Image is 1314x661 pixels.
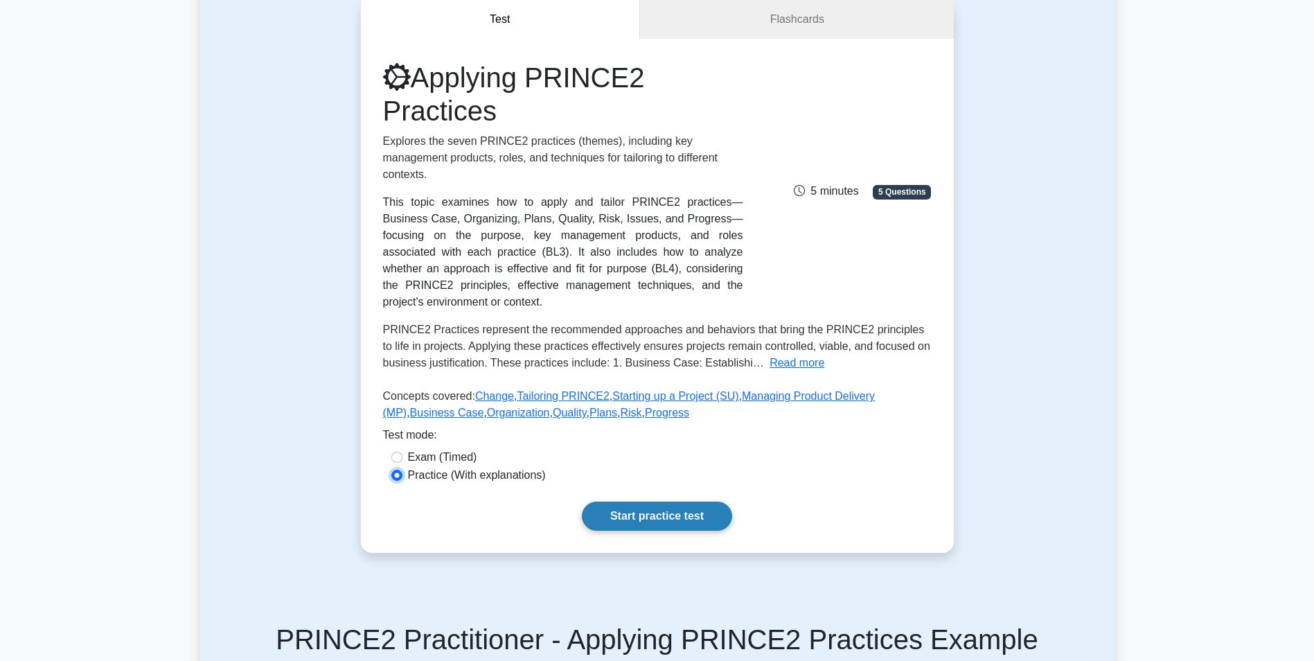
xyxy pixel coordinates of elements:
[487,407,550,418] a: Organization
[383,61,743,127] h1: Applying PRINCE2 Practices
[383,133,743,183] p: Explores the seven PRINCE2 practices (themes), including key management products, roles, and tech...
[621,407,642,418] a: Risk
[612,390,738,402] a: Starting up a Project (SU)
[517,390,609,402] a: Tailoring PRINCE2
[582,502,732,531] a: Start practice test
[553,407,587,418] a: Quality
[410,407,484,418] a: Business Case
[408,467,546,484] label: Practice (With explanations)
[589,407,617,418] a: Plans
[383,194,743,310] div: This topic examines how to apply and tailor PRINCE2 practices—Business Case, Organizing, Plans, Q...
[475,390,514,402] a: Change
[383,427,932,449] div: Test mode:
[645,407,689,418] a: Progress
[383,324,930,369] span: PRINCE2 Practices represent the recommended approaches and behaviors that bring the PRINCE2 princ...
[794,185,858,197] span: 5 minutes
[873,185,931,199] span: 5 Questions
[383,388,932,427] p: Concepts covered: , , , , , , , , ,
[770,355,824,371] button: Read more
[408,449,477,466] label: Exam (Timed)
